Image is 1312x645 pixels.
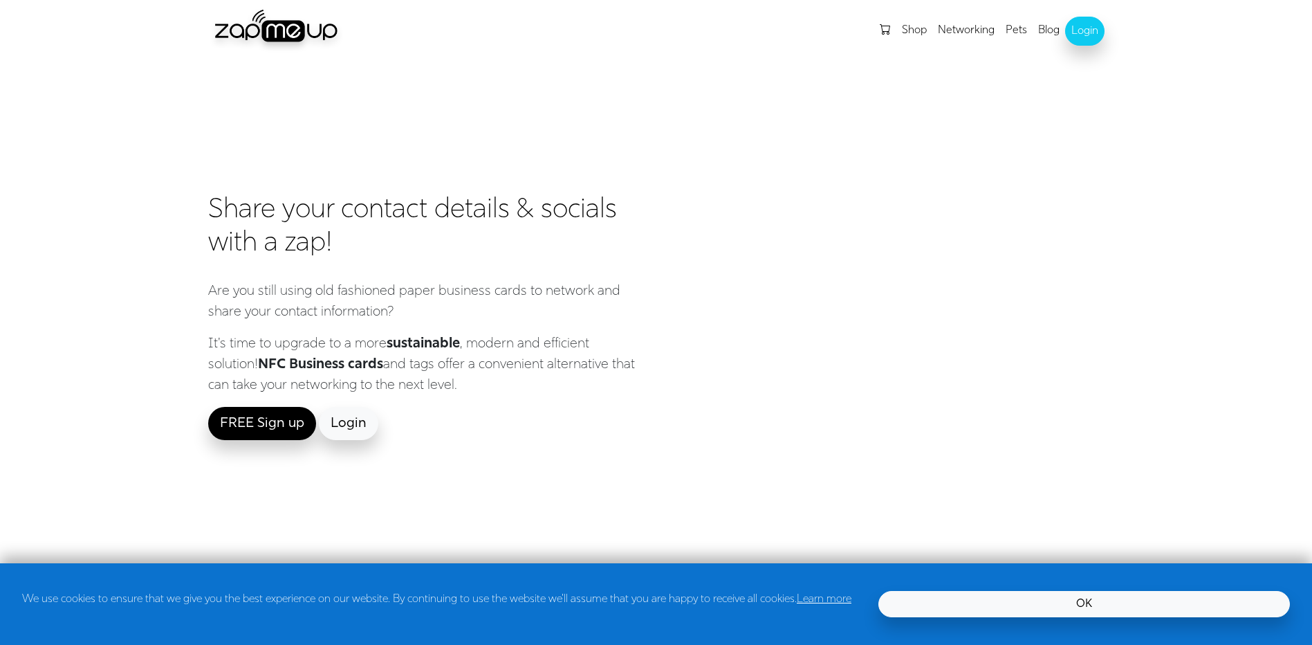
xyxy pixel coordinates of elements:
a: Pets [1000,17,1033,44]
p: Are you still using old fashioned paper business cards to network and share your contact informat... [208,281,648,322]
a: Learn more [797,594,851,605]
strong: NFC Business cards [258,358,383,372]
a: FREE Sign up [208,407,316,440]
strong: sustainable [387,337,460,351]
p: It's time to upgrade to a more , modern and efficient solution! and tags offer a convenient alter... [208,334,648,396]
h1: Share your contact details & socials with a zap! [208,194,648,260]
a: Login [1065,17,1105,46]
a: Blog [1033,17,1065,44]
img: zapmeup [208,9,347,53]
div: We use cookies to ensure that we give you the best experience on our website. By continuing to us... [14,591,870,617]
a: Shop [896,17,932,44]
a: Login [319,407,378,440]
a: Networking [932,17,1000,44]
a: OK [878,591,1290,617]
